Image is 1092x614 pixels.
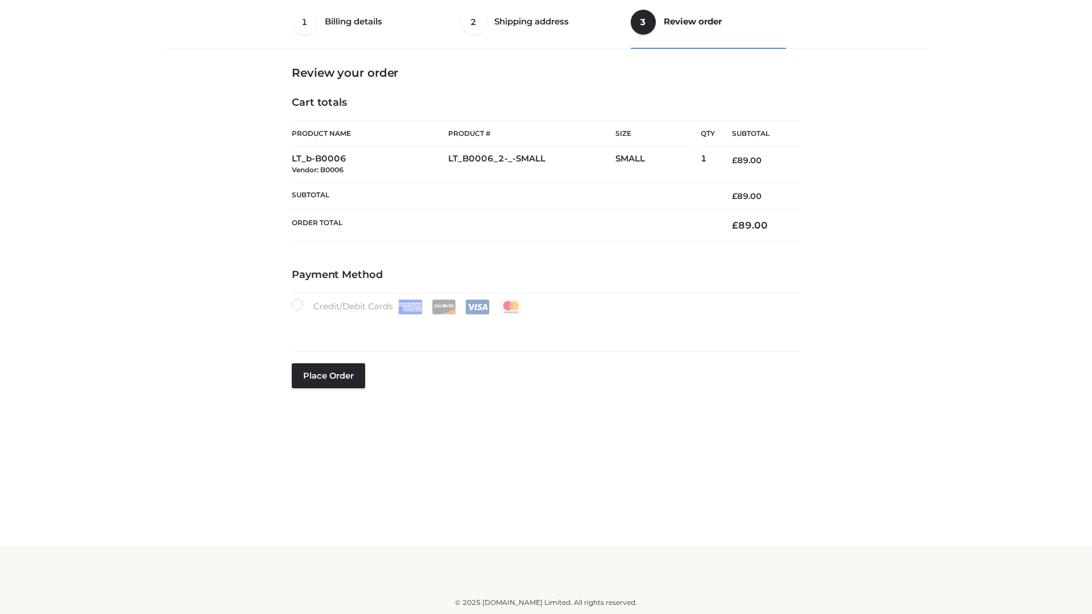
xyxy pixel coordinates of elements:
[398,300,423,314] img: Amex
[292,66,800,80] h3: Review your order
[299,320,793,332] iframe: Secure card payment input frame
[732,219,738,231] span: £
[292,121,448,147] th: Product Name
[701,121,715,147] th: Qty
[615,147,701,182] td: SMALL
[169,597,923,608] div: © 2025 [DOMAIN_NAME] Limited. All rights reserved.
[448,147,615,182] td: LT_B0006_2-_-SMALL
[465,300,490,314] img: Visa
[715,121,800,147] th: Subtotal
[432,300,456,314] img: Discover
[292,210,715,240] th: Order Total
[499,300,523,314] img: Mastercard
[732,191,762,201] bdi: 89.00
[701,147,715,182] td: 1
[732,155,737,165] span: £
[292,363,365,388] button: Place order
[292,269,800,281] h4: Payment Method
[732,219,768,231] bdi: 89.00
[448,121,615,147] th: Product #
[732,155,762,165] bdi: 89.00
[292,299,524,314] label: Credit/Debit Cards
[732,191,737,201] span: £
[292,165,344,174] small: Vendor: B0006
[292,147,448,182] td: LT_b-B0006
[292,97,800,109] h4: Cart totals
[615,121,695,147] th: Size
[292,182,715,210] th: Subtotal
